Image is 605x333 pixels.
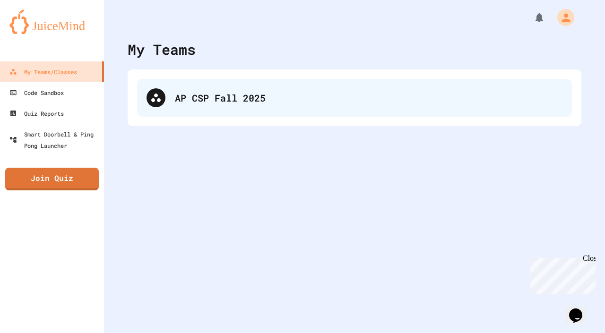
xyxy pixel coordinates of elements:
[128,39,196,60] div: My Teams
[9,9,95,34] img: logo-orange.svg
[547,7,577,28] div: My Account
[175,91,562,105] div: AP CSP Fall 2025
[9,87,64,98] div: Code Sandbox
[565,295,596,324] iframe: chat widget
[137,79,572,117] div: AP CSP Fall 2025
[9,108,64,119] div: Quiz Reports
[5,168,99,190] a: Join Quiz
[9,128,100,151] div: Smart Doorbell & Ping Pong Launcher
[527,254,596,294] iframe: chat widget
[4,4,65,60] div: Chat with us now!Close
[9,66,77,77] div: My Teams/Classes
[516,9,547,26] div: My Notifications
